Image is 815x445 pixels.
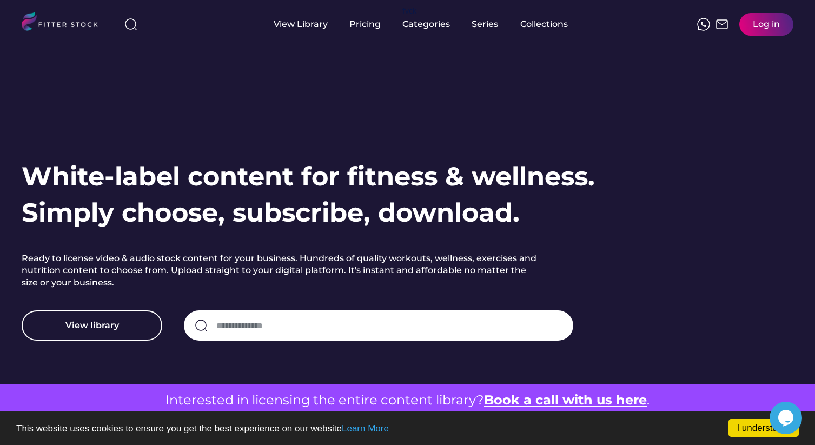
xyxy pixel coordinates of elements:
[195,319,208,332] img: search-normal.svg
[520,18,568,30] div: Collections
[402,18,450,30] div: Categories
[484,392,647,408] a: Book a call with us here
[124,18,137,31] img: search-normal%203.svg
[753,18,780,30] div: Log in
[16,424,799,433] p: This website uses cookies to ensure you get the best experience on our website
[274,18,328,30] div: View Library
[22,310,162,341] button: View library
[472,18,499,30] div: Series
[342,423,389,434] a: Learn More
[697,18,710,31] img: meteor-icons_whatsapp%20%281%29.svg
[22,12,107,34] img: LOGO.svg
[402,5,416,16] div: fvck
[770,402,804,434] iframe: chat widget
[22,158,595,231] h1: White-label content for fitness & wellness. Simply choose, subscribe, download.
[728,419,799,437] a: I understand!
[349,18,381,30] div: Pricing
[715,18,728,31] img: Frame%2051.svg
[22,253,541,289] h2: Ready to license video & audio stock content for your business. Hundreds of quality workouts, wel...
